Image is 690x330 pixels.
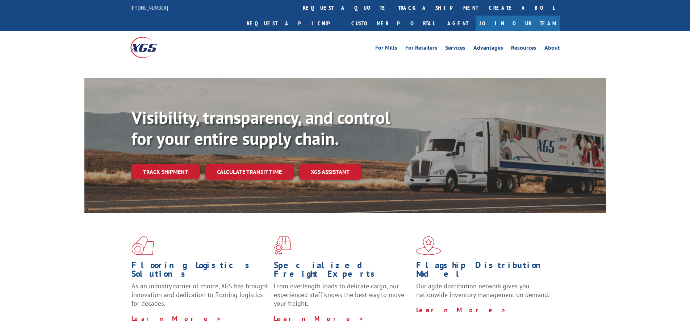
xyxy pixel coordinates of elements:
[416,261,553,282] h1: Flagship Distribution Model
[405,45,437,53] a: For Retailers
[346,16,440,31] a: Customer Portal
[274,282,411,314] p: From overlength loads to delicate cargo, our experienced staff knows the best way to move your fr...
[274,236,291,255] img: xgs-icon-focused-on-flooring-red
[416,306,506,314] a: Learn More >
[241,16,346,31] a: Request a pickup
[130,4,168,11] a: [PHONE_NUMBER]
[131,164,200,179] a: Track shipment
[274,314,364,323] a: Learn More >
[375,45,397,53] a: For Mills
[131,236,154,255] img: xgs-icon-total-supply-chain-intelligence-red
[131,282,268,308] span: As an industry carrier of choice, XGS has brought innovation and dedication to flooring logistics...
[131,261,268,282] h1: Flooring Logistics Solutions
[445,45,465,53] a: Services
[274,261,411,282] h1: Specialized Freight Experts
[131,314,222,323] a: Learn More >
[416,282,549,299] span: Our agile distribution network gives you nationwide inventory management on demand.
[473,45,503,53] a: Advantages
[299,164,361,180] a: XGS ASSISTANT
[440,16,476,31] a: Agent
[205,164,293,180] a: Calculate transit time
[476,16,560,31] a: Join Our Team
[511,45,536,53] a: Resources
[416,236,441,255] img: xgs-icon-flagship-distribution-model-red
[544,45,560,53] a: About
[131,106,390,150] b: Visibility, transparency, and control for your entire supply chain.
